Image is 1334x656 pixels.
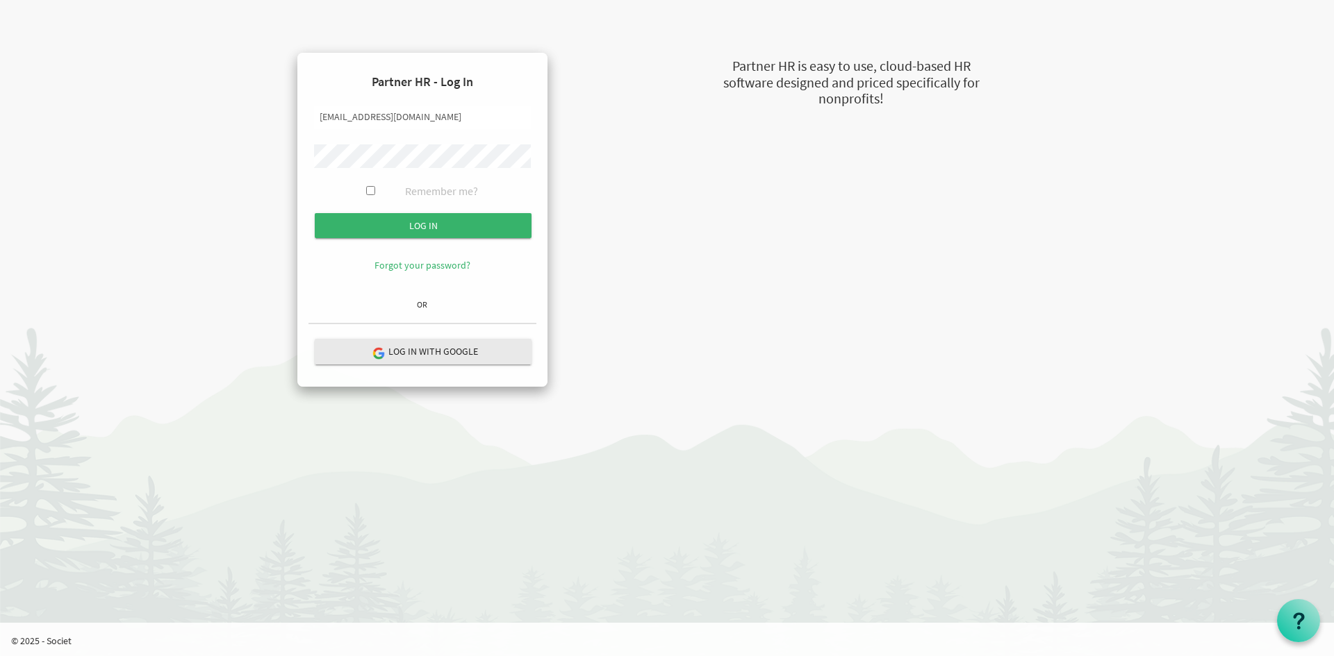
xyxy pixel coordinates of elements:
div: software designed and priced specifically for [653,73,1049,93]
label: Remember me? [405,183,478,199]
h4: Partner HR - Log In [308,64,536,100]
input: Email [314,106,531,129]
button: Log in with Google [315,339,532,364]
input: Log in [315,213,532,238]
p: © 2025 - Societ [11,634,1334,648]
img: google-logo.png [372,346,384,359]
div: nonprofits! [653,89,1049,109]
h6: OR [308,300,536,309]
a: Forgot your password? [374,259,470,271]
div: Partner HR is easy to use, cloud-based HR [653,56,1049,76]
